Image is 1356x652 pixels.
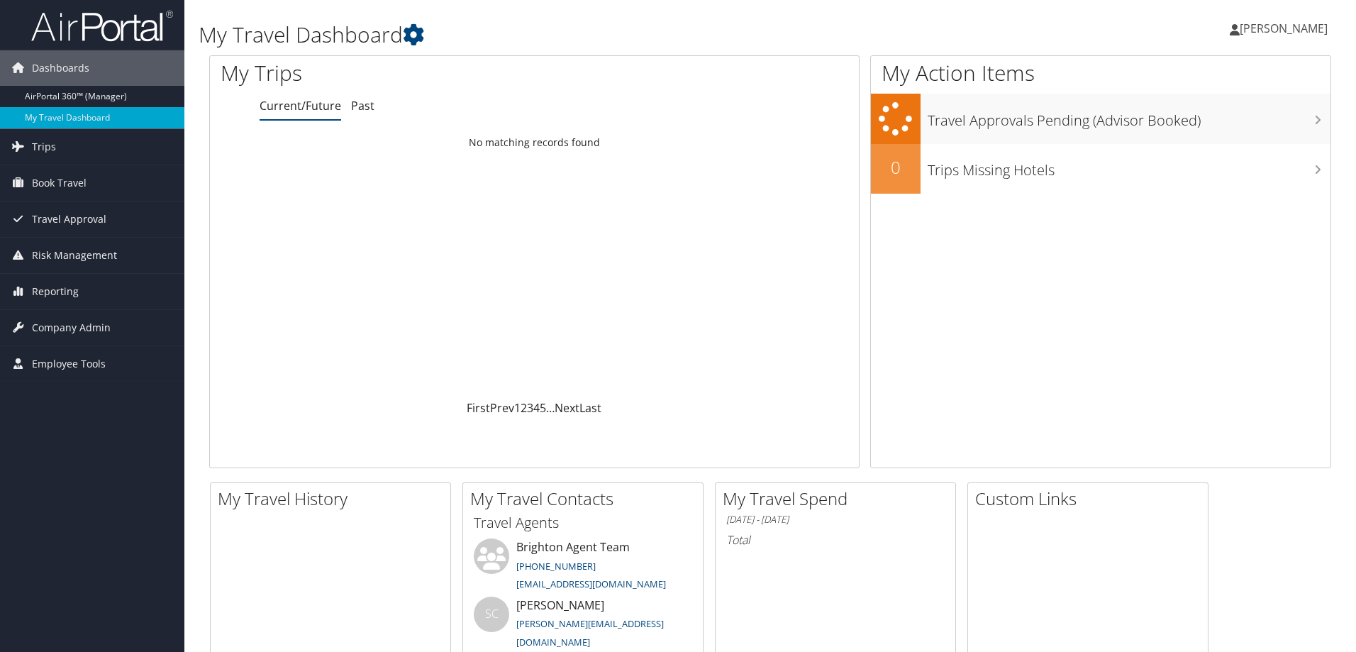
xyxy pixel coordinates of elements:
h2: Custom Links [975,487,1208,511]
h3: Travel Approvals Pending (Advisor Booked) [928,104,1330,131]
span: Travel Approval [32,201,106,237]
a: 0Trips Missing Hotels [871,144,1330,194]
span: Company Admin [32,310,111,346]
a: Prev [490,400,514,416]
a: [EMAIL_ADDRESS][DOMAIN_NAME] [516,578,666,590]
h2: My Travel Contacts [470,487,703,511]
span: Risk Management [32,238,117,273]
a: 3 [527,400,533,416]
a: Last [579,400,601,416]
span: … [546,400,555,416]
a: Next [555,400,579,416]
h6: [DATE] - [DATE] [726,513,945,526]
a: [PERSON_NAME] [1230,7,1342,50]
a: 4 [533,400,540,416]
h6: Total [726,532,945,548]
a: [PHONE_NUMBER] [516,560,596,573]
a: Past [351,98,374,114]
h2: My Travel History [218,487,450,511]
a: Current/Future [260,98,341,114]
img: airportal-logo.png [31,9,173,43]
span: [PERSON_NAME] [1240,21,1328,36]
a: Travel Approvals Pending (Advisor Booked) [871,94,1330,144]
span: Trips [32,129,56,165]
h3: Travel Agents [474,513,692,533]
a: First [467,400,490,416]
h2: 0 [871,155,921,179]
span: Employee Tools [32,346,106,382]
h3: Trips Missing Hotels [928,153,1330,180]
a: 1 [514,400,521,416]
a: 2 [521,400,527,416]
span: Book Travel [32,165,87,201]
h1: My Action Items [871,58,1330,88]
h1: My Travel Dashboard [199,20,961,50]
span: Reporting [32,274,79,309]
span: Dashboards [32,50,89,86]
h2: My Travel Spend [723,487,955,511]
li: Brighton Agent Team [467,538,699,597]
a: 5 [540,400,546,416]
h1: My Trips [221,58,578,88]
a: [PERSON_NAME][EMAIL_ADDRESS][DOMAIN_NAME] [516,617,664,648]
td: No matching records found [210,130,859,155]
div: SC [474,597,509,632]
